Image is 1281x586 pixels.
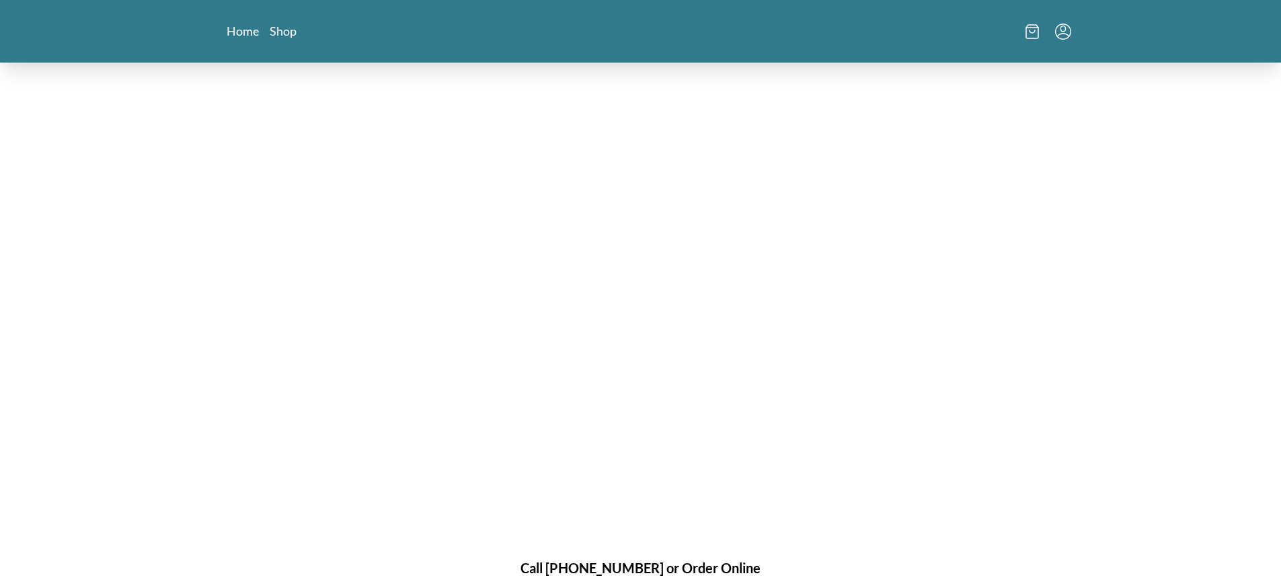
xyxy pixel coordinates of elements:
[270,23,297,39] a: Shop
[600,11,681,52] a: Logo
[600,11,681,48] img: logo
[243,558,1039,578] h1: Call [PHONE_NUMBER] or Order Online
[1055,24,1071,40] button: Menu
[227,23,259,39] a: Home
